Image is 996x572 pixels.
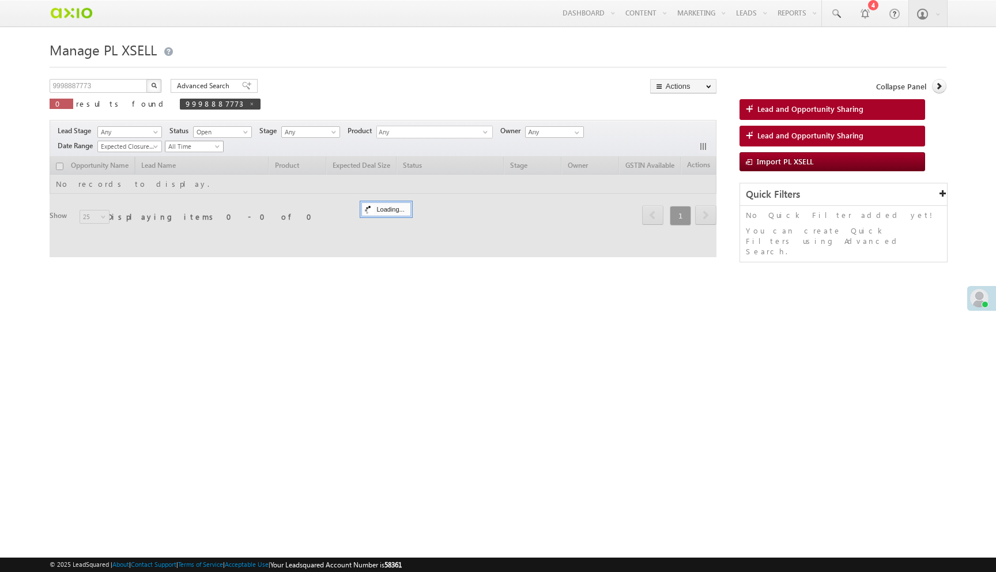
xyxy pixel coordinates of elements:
[876,81,926,92] span: Collapse Panel
[55,99,67,108] span: 0
[165,141,220,152] span: All Time
[177,81,233,91] span: Advanced Search
[746,225,941,257] p: You can create Quick Filters using Advanced Search.
[348,126,376,136] span: Product
[58,141,97,151] span: Date Range
[377,126,483,140] span: Any
[282,127,337,137] span: Any
[384,560,402,569] span: 58361
[178,560,223,568] a: Terms of Service
[186,99,243,108] span: 9998887773
[169,126,193,136] span: Status
[194,127,248,137] span: Open
[50,40,157,59] span: Manage PL XSELL
[757,156,813,166] span: Import PL XSELL
[757,130,863,141] span: Lead and Opportunity Sharing
[76,99,168,108] span: results found
[50,559,402,570] span: © 2025 LeadSquared | | | | |
[361,202,410,216] div: Loading...
[97,141,162,152] a: Expected Closure Date
[281,126,340,138] a: Any
[376,126,493,138] div: Any
[193,126,252,138] a: Open
[97,126,162,138] a: Any
[746,210,941,220] p: No Quick Filter added yet!
[270,560,402,569] span: Your Leadsquared Account Number is
[50,3,93,23] img: Custom Logo
[259,126,281,136] span: Stage
[740,99,925,120] a: Lead and Opportunity Sharing
[98,127,158,137] span: Any
[165,141,224,152] a: All Time
[525,126,584,138] input: Type to Search
[112,560,129,568] a: About
[151,82,157,88] img: Search
[757,104,863,114] span: Lead and Opportunity Sharing
[650,79,716,93] button: Actions
[58,126,96,136] span: Lead Stage
[225,560,269,568] a: Acceptable Use
[483,129,492,134] span: select
[500,126,525,136] span: Owner
[98,141,158,152] span: Expected Closure Date
[740,126,925,146] a: Lead and Opportunity Sharing
[131,560,176,568] a: Contact Support
[740,183,947,206] div: Quick Filters
[568,127,583,138] a: Show All Items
